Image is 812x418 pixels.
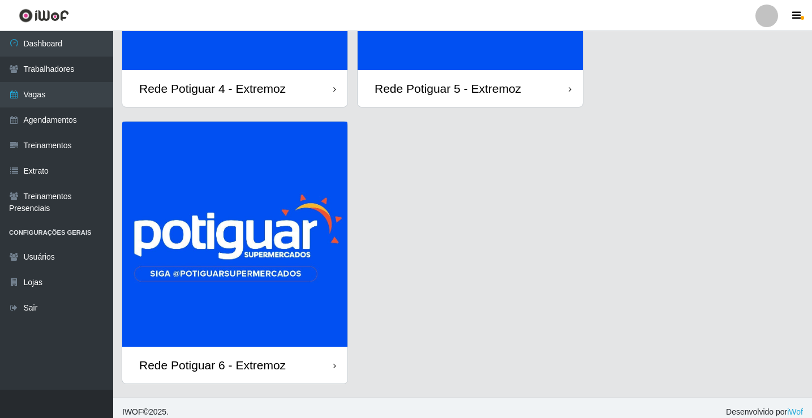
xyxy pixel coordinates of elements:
div: Rede Potiguar 5 - Extremoz [375,81,521,96]
a: Rede Potiguar 6 - Extremoz [122,122,347,383]
img: CoreUI Logo [19,8,69,23]
div: Rede Potiguar 6 - Extremoz [139,358,286,372]
span: Desenvolvido por [726,406,803,418]
span: © 2025 . [122,406,169,418]
span: IWOF [122,407,143,416]
img: cardImg [122,122,347,347]
a: iWof [787,407,803,416]
div: Rede Potiguar 4 - Extremoz [139,81,286,96]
